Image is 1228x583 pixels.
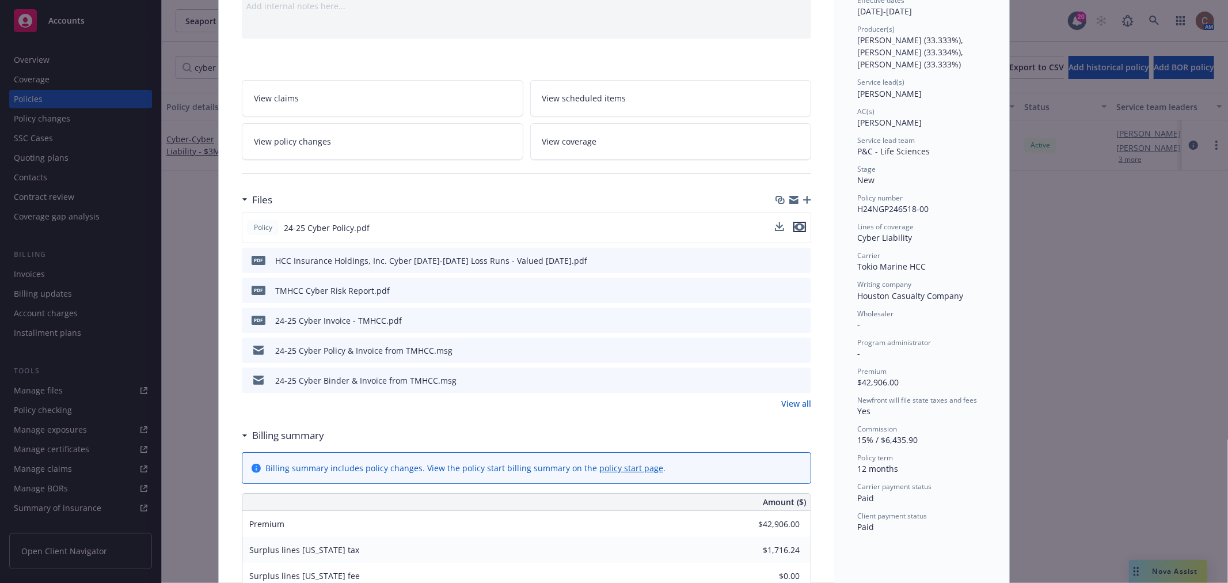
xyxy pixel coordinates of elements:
[857,493,874,503] span: Paid
[857,251,880,260] span: Carrier
[252,286,265,294] span: pdf
[796,315,807,327] button: preview file
[796,374,807,387] button: preview file
[857,232,986,244] div: Cyber Liability
[775,222,784,234] button: download file
[275,255,587,267] div: HCC Insurance Holdings, Inc. Cyber [DATE]-[DATE] Loss Runs - Valued [DATE].pdf
[778,344,787,357] button: download file
[242,80,523,116] a: View claims
[599,463,663,474] a: policy start page
[275,315,402,327] div: 24-25 Cyber Invoice - TMHCC.pdf
[775,222,784,231] button: download file
[732,542,807,559] input: 0.00
[857,453,893,463] span: Policy term
[857,222,914,232] span: Lines of coverage
[542,135,597,147] span: View coverage
[857,117,922,128] span: [PERSON_NAME]
[275,374,457,387] div: 24-25 Cyber Binder & Invoice from TMHCC.msg
[530,80,812,116] a: View scheduled items
[796,344,807,357] button: preview file
[242,123,523,160] a: View policy changes
[857,146,930,157] span: P&C - Life Sciences
[542,92,626,104] span: View scheduled items
[275,285,390,297] div: TMHCC Cyber Risk Report.pdf
[857,279,911,289] span: Writing company
[778,315,787,327] button: download file
[249,518,284,529] span: Premium
[857,24,895,34] span: Producer(s)
[857,203,929,214] span: H24NGP246518-00
[857,164,876,174] span: Stage
[857,193,903,203] span: Policy number
[857,35,965,70] span: [PERSON_NAME] (33.333%), [PERSON_NAME] (33.334%), [PERSON_NAME] (33.333%)
[242,192,272,207] div: Files
[857,261,926,272] span: Tokio Marine HCC
[778,285,787,297] button: download file
[857,175,875,185] span: New
[857,290,963,301] span: Houston Casualty Company
[254,135,331,147] span: View policy changes
[793,222,806,232] button: preview file
[252,428,324,443] h3: Billing summary
[857,482,932,491] span: Carrier payment status
[857,77,904,87] span: Service lead(s)
[857,135,915,145] span: Service lead team
[530,123,812,160] a: View coverage
[796,255,807,267] button: preview file
[857,338,931,347] span: Program administrator
[252,256,265,264] span: pdf
[252,316,265,324] span: pdf
[252,192,272,207] h3: Files
[857,348,860,359] span: -
[781,397,811,410] a: View all
[857,319,860,330] span: -
[732,516,807,533] input: 0.00
[778,255,787,267] button: download file
[242,428,324,443] div: Billing summary
[857,511,927,521] span: Client payment status
[857,395,977,405] span: Newfront will file state taxes and fees
[857,463,898,474] span: 12 months
[857,88,922,99] span: [PERSON_NAME]
[857,107,875,116] span: AC(s)
[857,377,899,388] span: $42,906.00
[778,374,787,387] button: download file
[857,309,894,319] span: Wholesaler
[763,496,806,508] span: Amount ($)
[857,366,887,376] span: Premium
[857,424,897,434] span: Commission
[793,222,806,234] button: preview file
[254,92,299,104] span: View claims
[857,521,874,532] span: Paid
[857,406,870,417] span: Yes
[796,285,807,297] button: preview file
[252,222,275,233] span: Policy
[249,570,360,581] span: Surplus lines [US_STATE] fee
[284,222,370,234] span: 24-25 Cyber Policy.pdf
[249,544,359,555] span: Surplus lines [US_STATE] tax
[857,434,918,445] span: 15% / $6,435.90
[265,462,666,474] div: Billing summary includes policy changes. View the policy start billing summary on the .
[275,344,453,357] div: 24-25 Cyber Policy & Invoice from TMHCC.msg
